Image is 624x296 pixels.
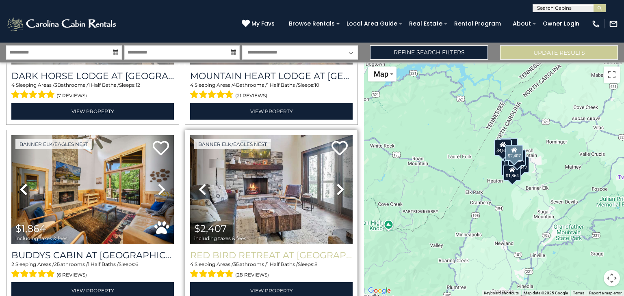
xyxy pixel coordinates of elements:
a: Refine Search Filters [370,45,488,60]
span: 3 [233,261,236,267]
div: $5,930 [500,138,518,154]
a: Owner Login [539,17,583,30]
img: phone-regular-white.png [591,19,600,28]
span: 3 [54,82,57,88]
div: $2,609 [501,160,519,176]
span: (6 reviews) [56,270,87,280]
div: $2,407 [505,145,523,161]
span: including taxes & fees [194,236,246,241]
div: $4,807 [494,139,512,156]
span: 2 [11,261,14,267]
span: My Favs [251,19,275,28]
div: Sleeping Areas / Bathrooms / Sleeps: [11,82,174,101]
button: Keyboard shortcuts [484,290,519,296]
span: Map data ©2025 Google [524,291,568,295]
a: View Property [11,103,174,120]
img: White-1-2.png [6,16,119,32]
span: 8 [314,261,318,267]
div: Sleeping Areas / Bathrooms / Sleeps: [190,82,353,101]
a: About [509,17,535,30]
div: Sleeping Areas / Bathrooms / Sleeps: [11,261,174,280]
button: Change map style [368,66,396,82]
span: 6 [135,261,138,267]
span: 4 [190,82,193,88]
span: 1 Half Baths / [267,261,298,267]
a: Buddys Cabin at [GEOGRAPHIC_DATA] [11,250,174,261]
span: 10 [314,82,319,88]
span: $1,864 [15,223,46,234]
span: 1 Half Baths / [267,82,298,88]
button: Update Results [500,45,618,60]
a: My Favs [242,19,277,28]
h3: Dark Horse Lodge at Eagles Nest [11,71,174,82]
a: Report a map error [589,291,622,295]
img: Google [366,285,393,296]
span: including taxes & fees [15,236,67,241]
span: 1 Half Baths / [88,82,119,88]
div: Sleeping Areas / Bathrooms / Sleeps: [190,261,353,280]
a: Banner Elk/Eagles Nest [15,139,92,149]
span: (28 reviews) [235,270,269,280]
span: 1 Half Baths / [88,261,119,267]
a: Open this area in Google Maps (opens a new window) [366,285,393,296]
a: Rental Program [450,17,505,30]
span: 12 [136,82,140,88]
a: Real Estate [405,17,446,30]
h3: Buddys Cabin at Eagles Nest [11,250,174,261]
a: Terms (opens in new tab) [573,291,584,295]
span: 4 [233,82,236,88]
a: Banner Elk/Eagles Nest [194,139,271,149]
div: $1,864 [503,165,521,181]
a: Add to favorites [331,140,348,157]
span: 4 [11,82,15,88]
a: Mountain Heart Lodge at [GEOGRAPHIC_DATA] [190,71,353,82]
a: Dark Horse Lodge at [GEOGRAPHIC_DATA] [11,71,174,82]
span: (21 reviews) [235,90,267,101]
img: mail-regular-white.png [609,19,618,28]
span: 2 [54,261,57,267]
a: Add to favorites [153,140,169,157]
img: thumbnail_168777919.jpeg [11,135,174,244]
a: Browse Rentals [285,17,339,30]
a: Red Bird Retreat at [GEOGRAPHIC_DATA] [190,250,353,261]
span: $2,407 [194,223,227,234]
a: View Property [190,103,353,120]
img: thumbnail_168235641.jpeg [190,135,353,244]
button: Toggle fullscreen view [604,66,620,83]
h3: Red Bird Retreat at Eagles Nest [190,250,353,261]
h3: Mountain Heart Lodge at Eagles Nest [190,71,353,82]
span: (7 reviews) [56,90,87,101]
span: Map [374,70,388,78]
span: 4 [190,261,193,267]
button: Map camera controls [604,270,620,286]
a: Local Area Guide [342,17,401,30]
